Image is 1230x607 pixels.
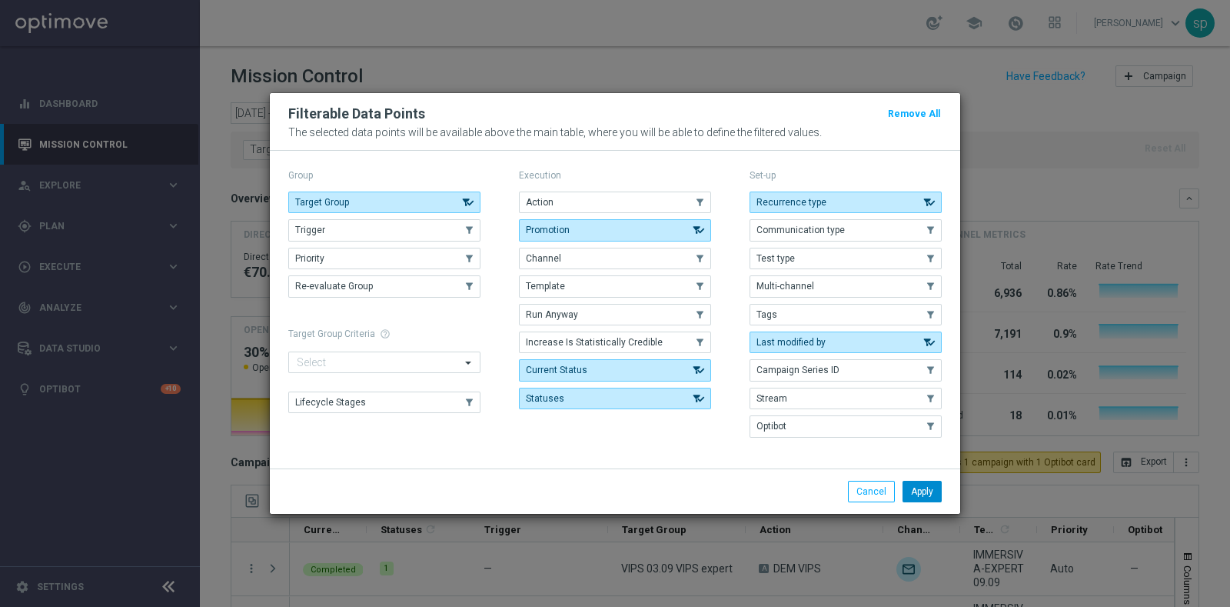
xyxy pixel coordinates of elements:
button: Lifecycle Stages [288,392,480,413]
button: Campaign Series ID [750,359,942,381]
button: Multi-channel [750,275,942,297]
button: Increase Is Statistically Credible [519,332,711,353]
button: Target Group [288,192,480,213]
p: Group [288,169,480,182]
span: Template [526,281,565,292]
button: Action [519,192,711,213]
button: Apply [903,481,942,502]
button: Last modified by [750,332,942,353]
p: Execution [519,169,711,182]
button: Tags [750,304,942,325]
button: Cancel [848,481,895,502]
span: Tags [756,309,777,320]
span: Re-evaluate Group [295,281,373,292]
button: Remove All [886,105,942,122]
span: Optibot [756,421,786,432]
button: Communication type [750,219,942,241]
span: help_outline [380,329,391,339]
button: Trigger [288,219,480,241]
span: Increase Is Statistically Credible [526,337,663,348]
button: Statuses [519,388,711,409]
span: Statuses [526,393,564,404]
span: Priority [295,253,324,264]
span: Run Anyway [526,309,578,320]
span: Campaign Series ID [756,365,839,375]
button: Template [519,275,711,297]
span: Trigger [295,225,325,235]
span: Last modified by [756,337,826,348]
span: Multi-channel [756,281,814,292]
span: Action [526,197,553,208]
span: Promotion [526,225,570,235]
span: Target Group [295,197,349,208]
button: Priority [288,248,480,269]
button: Channel [519,248,711,269]
button: Test type [750,248,942,269]
p: Set-up [750,169,942,182]
p: The selected data points will be available above the main table, where you will be able to define... [288,126,942,138]
span: Current Status [526,365,587,375]
button: Recurrence type [750,192,942,213]
button: Optibot [750,415,942,437]
span: Recurrence type [756,197,826,208]
button: Re-evaluate Group [288,275,480,297]
span: Channel [526,253,561,264]
span: Test type [756,253,795,264]
button: Current Status [519,359,711,381]
button: Promotion [519,219,711,241]
h1: Target Group Criteria [288,329,480,339]
h2: Filterable Data Points [288,105,425,123]
span: Communication type [756,225,845,235]
span: Lifecycle Stages [295,397,366,408]
button: Run Anyway [519,304,711,325]
span: Stream [756,393,787,404]
button: Stream [750,388,942,409]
